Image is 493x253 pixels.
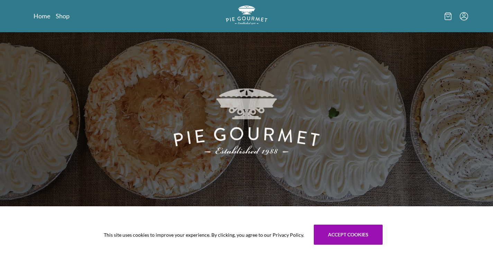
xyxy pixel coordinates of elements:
button: Menu [460,12,468,20]
a: Logo [226,6,267,27]
a: Shop [56,12,70,20]
span: This site uses cookies to improve your experience. By clicking, you agree to our Privacy Policy. [104,231,304,238]
button: Accept cookies [314,225,383,245]
img: logo [226,6,267,25]
a: Home [34,12,50,20]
